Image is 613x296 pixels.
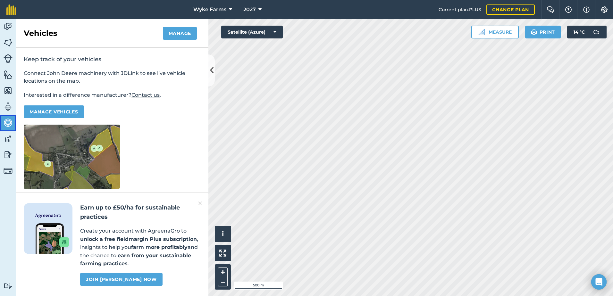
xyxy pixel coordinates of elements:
img: A question mark icon [565,6,572,13]
h2: Vehicles [24,28,57,38]
img: svg+xml;base64,PD94bWwgdmVyc2lvbj0iMS4wIiBlbmNvZGluZz0idXRmLTgiPz4KPCEtLSBHZW5lcmF0b3I6IEFkb2JlIE... [4,118,13,127]
h2: Keep track of your vehicles [24,55,201,63]
a: Join [PERSON_NAME] now [80,273,162,286]
img: svg+xml;base64,PHN2ZyB4bWxucz0iaHR0cDovL3d3dy53My5vcmcvMjAwMC9zdmciIHdpZHRoPSI1NiIgaGVpZ2h0PSI2MC... [4,70,13,79]
img: svg+xml;base64,PHN2ZyB4bWxucz0iaHR0cDovL3d3dy53My5vcmcvMjAwMC9zdmciIHdpZHRoPSIxOSIgaGVpZ2h0PSIyNC... [531,28,537,36]
a: Change plan [486,4,535,15]
strong: earn from your sustainable farming practices [80,252,191,267]
div: Open Intercom Messenger [591,274,607,290]
button: + [218,267,228,277]
strong: unlock a free fieldmargin Plus subscription [80,236,197,242]
span: 2027 [243,6,256,13]
img: svg+xml;base64,PHN2ZyB4bWxucz0iaHR0cDovL3d3dy53My5vcmcvMjAwMC9zdmciIHdpZHRoPSI1NiIgaGVpZ2h0PSI2MC... [4,38,13,47]
strong: farm more profitably [131,244,188,250]
img: svg+xml;base64,PHN2ZyB4bWxucz0iaHR0cDovL3d3dy53My5vcmcvMjAwMC9zdmciIHdpZHRoPSI1NiIgaGVpZ2h0PSI2MC... [4,86,13,95]
img: A cog icon [600,6,608,13]
img: Four arrows, one pointing top left, one top right, one bottom right and the last bottom left [219,250,226,257]
img: svg+xml;base64,PD94bWwgdmVyc2lvbj0iMS4wIiBlbmNvZGluZz0idXRmLTgiPz4KPCEtLSBHZW5lcmF0b3I6IEFkb2JlIE... [4,102,13,111]
img: Two speech bubbles overlapping with the left bubble in the forefront [547,6,554,13]
p: Interested in a difference manufacturer? . [24,91,201,99]
button: Manage [163,27,197,40]
a: Contact us [131,92,160,98]
img: Screenshot of the Gro app [36,223,69,254]
img: fieldmargin Logo [6,4,16,15]
img: svg+xml;base64,PD94bWwgdmVyc2lvbj0iMS4wIiBlbmNvZGluZz0idXRmLTgiPz4KPCEtLSBHZW5lcmF0b3I6IEFkb2JlIE... [4,283,13,289]
button: i [215,226,231,242]
img: svg+xml;base64,PD94bWwgdmVyc2lvbj0iMS4wIiBlbmNvZGluZz0idXRmLTgiPz4KPCEtLSBHZW5lcmF0b3I6IEFkb2JlIE... [4,134,13,144]
img: svg+xml;base64,PD94bWwgdmVyc2lvbj0iMS4wIiBlbmNvZGluZz0idXRmLTgiPz4KPCEtLSBHZW5lcmF0b3I6IEFkb2JlIE... [4,22,13,31]
button: – [218,277,228,286]
button: Print [525,26,561,38]
button: Manage vehicles [24,105,84,118]
span: Current plan : PLUS [439,6,481,13]
img: svg+xml;base64,PD94bWwgdmVyc2lvbj0iMS4wIiBlbmNvZGluZz0idXRmLTgiPz4KPCEtLSBHZW5lcmF0b3I6IEFkb2JlIE... [4,166,13,175]
img: svg+xml;base64,PHN2ZyB4bWxucz0iaHR0cDovL3d3dy53My5vcmcvMjAwMC9zdmciIHdpZHRoPSIxNyIgaGVpZ2h0PSIxNy... [583,6,590,13]
span: 14 ° C [574,26,585,38]
img: svg+xml;base64,PD94bWwgdmVyc2lvbj0iMS4wIiBlbmNvZGluZz0idXRmLTgiPz4KPCEtLSBHZW5lcmF0b3I6IEFkb2JlIE... [4,54,13,63]
img: svg+xml;base64,PD94bWwgdmVyc2lvbj0iMS4wIiBlbmNvZGluZz0idXRmLTgiPz4KPCEtLSBHZW5lcmF0b3I6IEFkb2JlIE... [4,150,13,160]
span: Wyke Farms [193,6,226,13]
img: svg+xml;base64,PHN2ZyB4bWxucz0iaHR0cDovL3d3dy53My5vcmcvMjAwMC9zdmciIHdpZHRoPSIyMiIgaGVpZ2h0PSIzMC... [198,200,202,207]
img: svg+xml;base64,PD94bWwgdmVyc2lvbj0iMS4wIiBlbmNvZGluZz0idXRmLTgiPz4KPCEtLSBHZW5lcmF0b3I6IEFkb2JlIE... [590,26,603,38]
p: Create your account with AgreenaGro to , insights to help you and the chance to . [80,227,201,268]
img: Ruler icon [478,29,485,35]
button: Measure [471,26,519,38]
button: 14 °C [567,26,607,38]
p: Connect John Deere machinery with JDLink to see live vehicle locations on the map. [24,70,201,85]
h2: Earn up to £50/ha for sustainable practices [80,203,201,222]
button: Satellite (Azure) [221,26,283,38]
span: i [222,230,224,238]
